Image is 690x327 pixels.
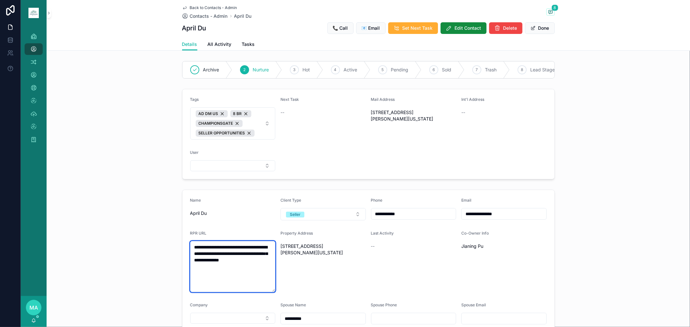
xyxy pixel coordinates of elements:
[182,41,197,47] span: Details
[190,150,199,155] span: User
[208,38,232,51] a: All Activity
[356,22,386,34] button: 📧 Email
[371,243,375,249] span: --
[461,109,465,116] span: --
[381,67,384,72] span: 5
[461,243,547,249] span: Jianing Pu
[190,313,276,324] button: Select Button
[521,67,523,72] span: 8
[208,41,232,47] span: All Activity
[280,97,299,102] span: Next Task
[28,8,39,18] img: App logo
[233,111,242,116] span: 8 BR
[280,243,366,256] span: [STREET_ADDRESS][PERSON_NAME][US_STATE]
[476,67,478,72] span: 7
[253,67,269,73] span: Nurture
[290,212,301,217] div: Seller
[190,198,201,203] span: Name
[199,131,245,136] span: SELLER OPPORTUNITIES
[234,13,252,19] a: April Du
[190,302,208,307] span: Company
[21,26,47,154] div: scrollable content
[182,5,237,10] a: Back to Contacts - Admin
[461,198,471,203] span: Email
[391,67,409,73] span: Pending
[461,302,486,307] span: Spouse Email
[442,67,452,73] span: Sold
[243,67,246,72] span: 2
[531,67,555,73] span: Lead Stage
[402,25,433,31] span: Set Next Task
[280,208,366,220] button: Select Button
[489,22,522,34] button: Delete
[461,231,489,236] span: Co-Owner Info
[371,109,456,122] span: [STREET_ADDRESS][PERSON_NAME][US_STATE]
[190,97,199,102] span: Tags
[199,111,218,116] span: AD DM US
[280,231,313,236] span: Property Address
[333,25,348,31] span: 📞 Call
[371,198,383,203] span: Phone
[371,231,394,236] span: Last Activity
[327,22,354,34] button: 📞 Call
[433,67,435,72] span: 6
[190,107,276,140] button: Select Button
[190,5,237,10] span: Back to Contacts - Admin
[182,13,228,19] a: Contacts - Admin
[182,38,197,51] a: Details
[455,25,481,31] span: Edit Contact
[371,97,395,102] span: Mail Address
[196,130,255,137] button: Unselect 748
[280,302,306,307] span: Spouse Name
[362,25,380,31] span: 📧 Email
[371,302,397,307] span: Spouse Phone
[525,22,555,34] button: Done
[344,67,357,73] span: Active
[441,22,487,34] button: Edit Contact
[203,67,219,73] span: Archive
[503,25,517,31] span: Delete
[552,5,558,11] span: 8
[303,67,310,73] span: Hot
[230,110,251,117] button: Unselect 725
[280,198,301,203] span: Client Type
[242,38,255,51] a: Tasks
[190,231,207,236] span: RPR URL
[196,120,243,127] button: Unselect 862
[280,109,284,116] span: --
[293,67,295,72] span: 3
[485,67,497,73] span: Trash
[29,304,38,311] span: MA
[190,13,228,19] span: Contacts - Admin
[242,41,255,47] span: Tasks
[182,24,206,33] h1: April Du
[388,22,438,34] button: Set Next Task
[196,110,228,117] button: Unselect 845
[190,210,276,216] span: April Du
[546,8,555,16] button: 8
[190,160,276,171] button: Select Button
[461,97,484,102] span: Int'l Address
[334,67,337,72] span: 4
[199,121,233,126] span: CHAMPIONSGATE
